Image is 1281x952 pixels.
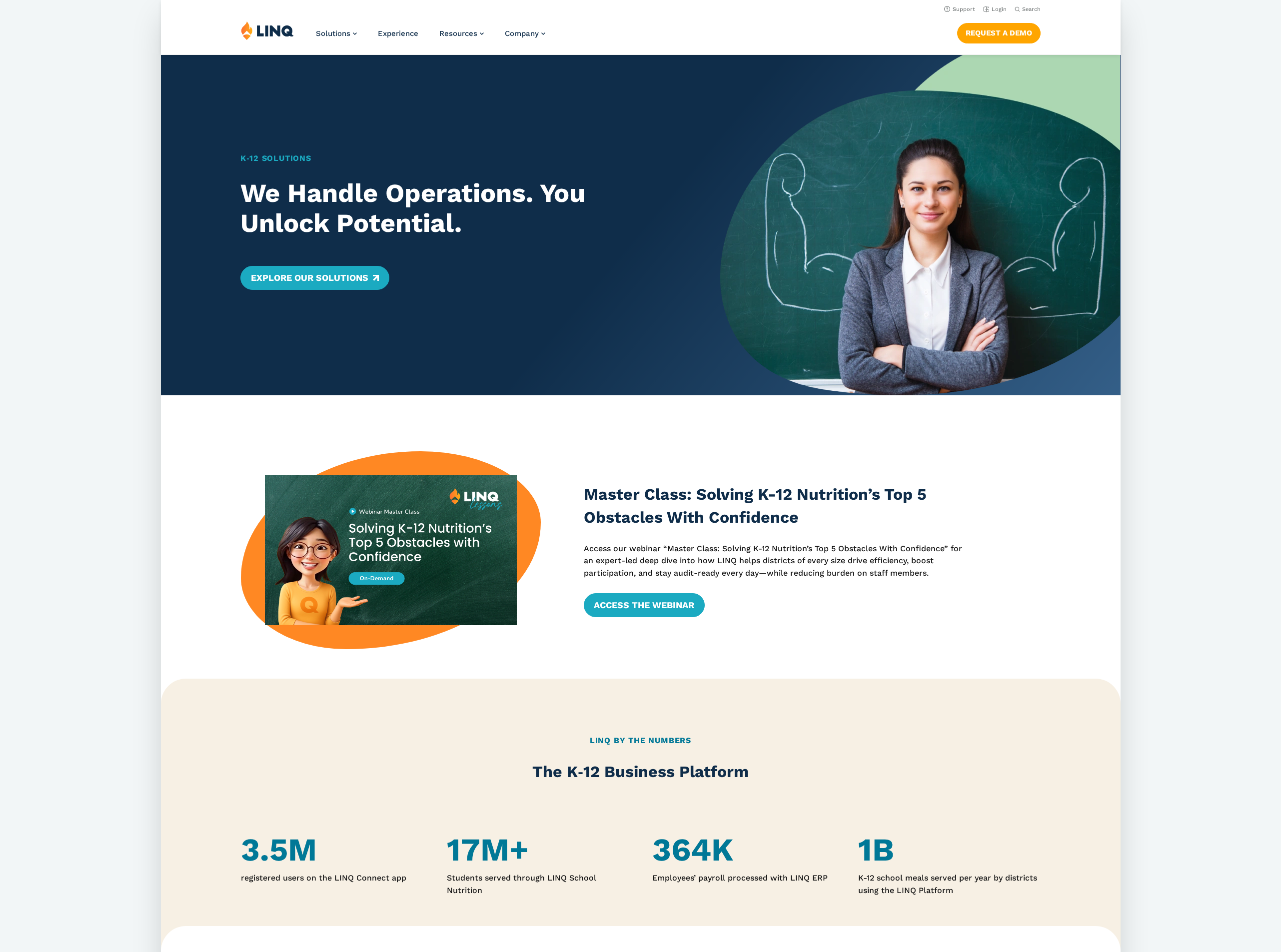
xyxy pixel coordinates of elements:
a: Request a Demo [957,23,1040,43]
h2: The K‑12 Business Platform [241,761,1041,783]
img: Home Banner [720,55,1120,395]
h4: 364K [652,832,834,869]
a: Access the Webinar [584,593,704,617]
a: Company [505,29,545,38]
a: Login [983,6,1006,12]
h2: LINQ By the Numbers [241,735,1041,747]
h4: 3.5M [241,832,423,869]
button: Open Search Bar [1014,5,1040,13]
p: registered users on the LINQ Connect app [241,872,423,884]
p: K-12 school meals served per year by districts using the LINQ Platform [858,872,1040,897]
h4: 17M+ [447,832,629,869]
nav: Utility Navigation [161,3,1121,14]
p: Employees’ payroll processed with LINQ ERP [652,872,834,884]
h3: Master Class: Solving K-12 Nutrition’s Top 5 Obstacles With Confidence [584,483,972,529]
a: Experience [378,29,418,38]
p: Access our webinar “Master Class: Solving K-12 Nutrition’s Top 5 Obstacles With Confidence” for a... [584,543,972,579]
span: Resources [439,29,477,38]
span: Company [505,29,539,38]
h1: K‑12 Solutions [240,152,681,164]
nav: Primary Navigation [316,21,545,54]
a: Solutions [316,29,357,38]
h2: We Handle Operations. You Unlock Potential. [240,178,681,238]
h4: 1B [858,832,1040,869]
p: Students served through LINQ School Nutrition [447,872,629,897]
span: Search [1022,6,1040,12]
a: Support [944,6,975,12]
img: LINQ | K‑12 Software [241,21,294,40]
a: Explore Our Solutions [240,266,389,290]
nav: Button Navigation [957,21,1040,43]
a: Resources [439,29,484,38]
span: Solutions [316,29,350,38]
